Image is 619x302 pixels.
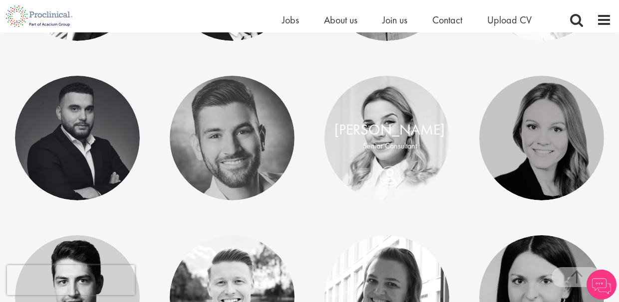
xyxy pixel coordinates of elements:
[7,265,135,295] iframe: reCAPTCHA
[324,13,357,26] a: About us
[334,141,445,152] p: Senior Consultant
[334,120,445,139] a: [PERSON_NAME]
[432,13,462,26] a: Contact
[587,270,617,300] img: Chatbot
[282,13,299,26] a: Jobs
[382,13,407,26] a: Join us
[487,13,532,26] a: Upload CV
